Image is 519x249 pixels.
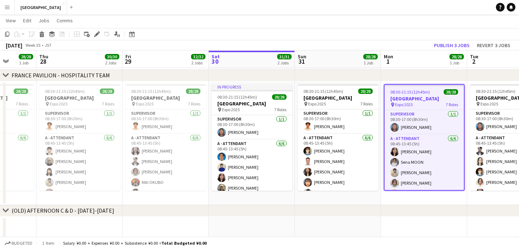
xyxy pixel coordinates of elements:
span: Expo 2025 [395,102,413,107]
h3: [GEOGRAPHIC_DATA] [298,95,378,101]
a: Comms [54,16,76,25]
div: 1 Job [19,60,33,65]
div: JST [45,42,52,48]
span: 08:30-21:15 (12h45m) [45,89,85,94]
app-job-card: In progress08:30-21:15 (12h45m)28/28[GEOGRAPHIC_DATA] Expo 20257 RolesSUPERVISOR1/108:30-17:00 (8... [212,84,292,191]
app-job-card: 08:30-21:15 (12h45m)28/28[GEOGRAPHIC_DATA] Expo 20257 RolesSUPERVISOR1/108:30-17:00 (8h30m)[PERSO... [125,84,206,191]
h3: [GEOGRAPHIC_DATA] [39,95,120,101]
span: 7 Roles [16,101,28,107]
span: 08:30-21:15 (12h45m) [303,89,343,94]
span: 7 Roles [360,101,373,107]
span: Expo 2025 [308,101,326,107]
span: 28/28 [100,89,114,94]
button: [GEOGRAPHIC_DATA] [15,0,67,14]
app-card-role: A - ATTENDANT6/608:45-13:45 (5h)[PERSON_NAME]Sena MOON[PERSON_NAME][PERSON_NAME] [385,135,464,211]
app-job-card: 08:30-21:15 (12h45m)28/28[GEOGRAPHIC_DATA] Expo 20257 RolesSUPERVISOR1/108:30-17:00 (8h30m)[PERSO... [39,84,120,191]
span: 7 Roles [102,101,114,107]
div: Salary ¥0.00 + Expenses ¥0.00 + Subsistence ¥0.00 = [63,240,207,246]
button: Revert 3 jobs [474,41,513,50]
span: 30/30 [105,54,119,59]
div: 1 Job [450,60,463,65]
span: 32/32 [191,54,205,59]
span: Mon [384,53,393,60]
app-card-role: A - ATTENDANT6/608:45-13:45 (5h)[PERSON_NAME][PERSON_NAME][PERSON_NAME]MAI OKUBO[PERSON_NAME] [125,134,206,210]
span: 28/28 [272,94,287,100]
span: View [6,17,16,24]
span: 08:30-21:15 (12h45m) [217,94,257,100]
h3: [GEOGRAPHIC_DATA] [212,100,292,107]
span: Budgeted [12,241,32,246]
span: 28/28 [186,89,200,94]
app-card-role: SUPERVISOR1/108:30-17:00 (8h30m)[PERSON_NAME] [212,115,292,140]
div: FRANCE PAVILION - HOSPITALITY TEAM [12,72,110,79]
span: 28/28 [444,89,458,95]
span: 28/28 [14,89,28,94]
span: 7 Roles [274,107,287,112]
span: Jobs [39,17,49,24]
app-card-role: SUPERVISOR1/108:30-17:00 (8h30m)[PERSON_NAME] [125,109,206,134]
h3: [GEOGRAPHIC_DATA] [125,95,206,101]
span: Total Budgeted ¥0.00 [161,240,207,246]
div: 2 Jobs [191,60,205,65]
app-card-role: A - ATTENDANT6/608:45-13:45 (5h)[PERSON_NAME][PERSON_NAME][PERSON_NAME][PERSON_NAME] [212,140,292,216]
span: 28/28 [358,89,373,94]
a: Edit [20,16,34,25]
span: Expo 2025 [50,101,67,107]
button: Budgeted [4,239,34,247]
div: 2 Jobs [278,60,291,65]
span: Thu [39,53,48,60]
button: Publish 3 jobs [431,41,473,50]
span: 08:30-21:15 (12h45m) [131,89,171,94]
span: Expo 2025 [222,107,240,112]
span: 08:30-21:15 (12h45m) [476,89,515,94]
app-job-card: 08:30-21:15 (12h45m)28/28[GEOGRAPHIC_DATA] Expo 20257 RolesSUPERVISOR1/108:30-17:00 (8h30m)[PERSO... [298,84,378,191]
app-card-role: SUPERVISOR1/108:30-17:00 (8h30m)[PERSON_NAME] [385,110,464,135]
span: 7 Roles [188,101,200,107]
span: 1 [383,57,393,65]
span: Fri [125,53,131,60]
app-card-role: SUPERVISOR1/108:30-17:00 (8h30m)[PERSON_NAME] [39,109,120,134]
span: Edit [23,17,31,24]
span: 31/31 [277,54,292,59]
span: Expo 2025 [480,101,498,107]
span: 28/28 [19,54,33,59]
h3: [GEOGRAPHIC_DATA] [385,95,464,102]
div: [DATE] [6,42,22,49]
span: 28/28 [449,54,464,59]
span: 31 [297,57,306,65]
span: Comms [57,17,73,24]
app-card-role: A - ATTENDANT6/608:45-13:45 (5h)[PERSON_NAME][PERSON_NAME][PERSON_NAME][PERSON_NAME]Kosei INOKUMA [298,134,378,213]
span: Sun [298,53,306,60]
span: Sat [212,53,220,60]
span: 29 [124,57,131,65]
span: Week 35 [24,42,42,48]
div: 2 Jobs [105,60,119,65]
span: Tue [470,53,478,60]
span: 1 item [40,240,57,246]
app-job-card: 08:30-21:15 (12h45m)28/28[GEOGRAPHIC_DATA] Expo 20257 RolesSUPERVISOR1/108:30-17:00 (8h30m)[PERSO... [384,84,465,191]
span: 7 Roles [446,102,458,107]
div: In progress [212,84,292,90]
app-card-role: A - ATTENDANT6/608:45-13:45 (5h)[PERSON_NAME][PERSON_NAME][PERSON_NAME][PERSON_NAME][PERSON_NAME] [39,134,120,210]
div: (OLD) AFTERNOON C & D - [DATE]-[DATE] [12,207,114,214]
a: View [3,16,19,25]
span: 28/28 [363,54,378,59]
span: 28 [38,57,48,65]
div: 1 Job [364,60,377,65]
app-card-role: SUPERVISOR1/108:30-17:00 (8h30m)[PERSON_NAME] [298,109,378,134]
span: 08:30-21:15 (12h45m) [390,89,430,95]
span: 30 [210,57,220,65]
span: 2 [469,57,478,65]
span: Expo 2025 [136,101,154,107]
a: Jobs [36,16,52,25]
